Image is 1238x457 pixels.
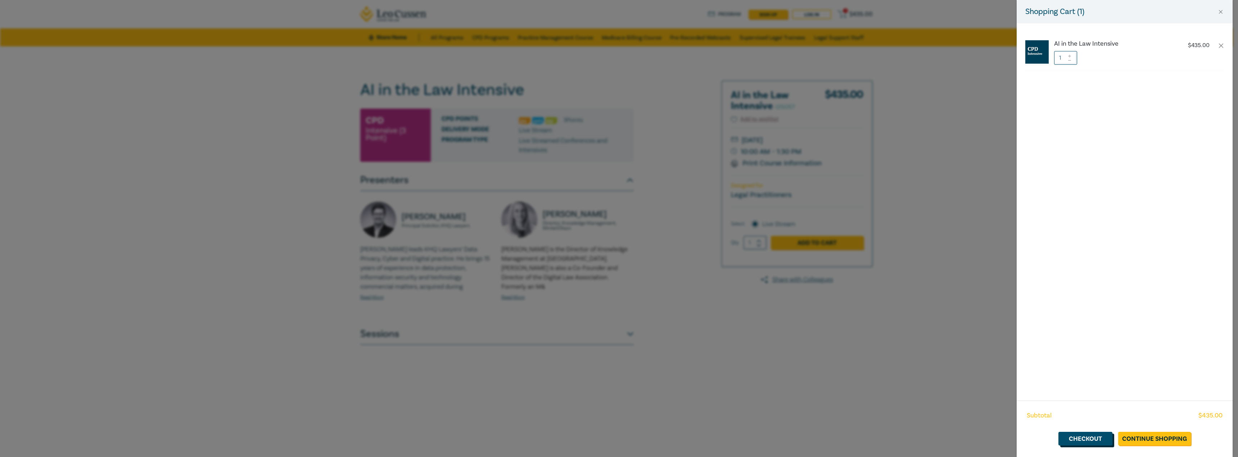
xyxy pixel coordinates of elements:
[1027,411,1052,420] span: Subtotal
[1118,432,1191,445] a: Continue Shopping
[1054,40,1174,47] a: AI in the Law Intensive
[1054,51,1077,65] input: 1
[1188,42,1210,49] p: $ 435.00
[1025,6,1084,18] h5: Shopping Cart ( 1 )
[1217,9,1224,15] button: Close
[1198,411,1223,420] span: $ 435.00
[1058,432,1112,445] a: Checkout
[1025,40,1049,64] img: CPD%20Intensive.jpg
